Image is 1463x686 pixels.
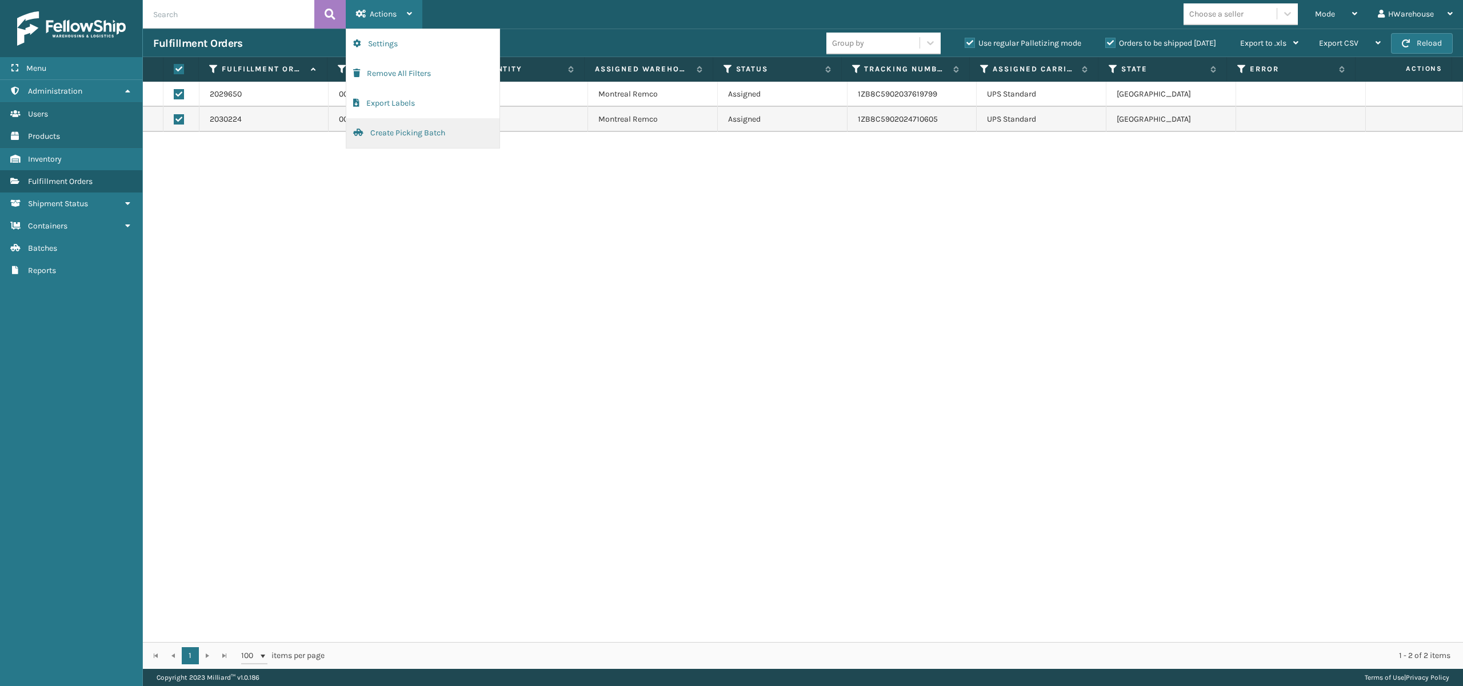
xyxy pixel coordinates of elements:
[458,107,588,132] td: 1
[1189,8,1244,20] div: Choose a seller
[1391,33,1453,54] button: Reload
[965,38,1081,48] label: Use regular Palletizing mode
[28,199,88,208] span: Shipment Status
[858,89,937,99] a: 1ZB8C5902037619799
[153,37,242,50] h3: Fulfillment Orders
[1359,59,1449,78] span: Actions
[28,266,56,275] span: Reports
[718,82,848,107] td: Assigned
[17,11,126,46] img: logo
[28,109,48,119] span: Users
[222,64,305,74] label: Fulfillment Order Id
[1319,38,1358,48] span: Export CSV
[736,64,820,74] label: Status
[1106,82,1236,107] td: [GEOGRAPHIC_DATA]
[346,59,499,89] button: Remove All Filters
[1105,38,1216,48] label: Orders to be shipped [DATE]
[241,650,258,661] span: 100
[1315,9,1335,19] span: Mode
[346,89,499,118] button: Export Labels
[370,9,397,19] span: Actions
[1240,38,1286,48] span: Export to .xls
[1365,669,1449,686] div: |
[157,669,259,686] p: Copyright 2023 Milliard™ v 1.0.186
[341,650,1450,661] div: 1 - 2 of 2 items
[28,221,67,231] span: Containers
[993,64,1076,74] label: Assigned Carrier Service
[977,107,1106,132] td: UPS Standard
[1106,107,1236,132] td: [GEOGRAPHIC_DATA]
[210,89,242,100] a: 2029650
[346,29,499,59] button: Settings
[858,114,938,124] a: 1ZB8C5902024710605
[26,63,46,73] span: Menu
[1250,64,1333,74] label: Error
[588,107,718,132] td: Montreal Remco
[458,82,588,107] td: 1
[1121,64,1205,74] label: State
[28,131,60,141] span: Products
[329,82,458,107] td: 00894004987514
[28,86,82,96] span: Administration
[977,82,1106,107] td: UPS Standard
[210,114,242,125] a: 2030224
[1406,673,1449,681] a: Privacy Policy
[241,647,325,664] span: items per page
[864,64,948,74] label: Tracking Number
[832,37,864,49] div: Group by
[479,64,562,74] label: Quantity
[346,118,499,148] button: Create Picking Batch
[718,107,848,132] td: Assigned
[595,64,691,74] label: Assigned Warehouse
[28,243,57,253] span: Batches
[28,154,62,164] span: Inventory
[1365,673,1404,681] a: Terms of Use
[28,176,93,186] span: Fulfillment Orders
[588,82,718,107] td: Montreal Remco
[329,107,458,132] td: 00894004991173
[182,647,199,664] a: 1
